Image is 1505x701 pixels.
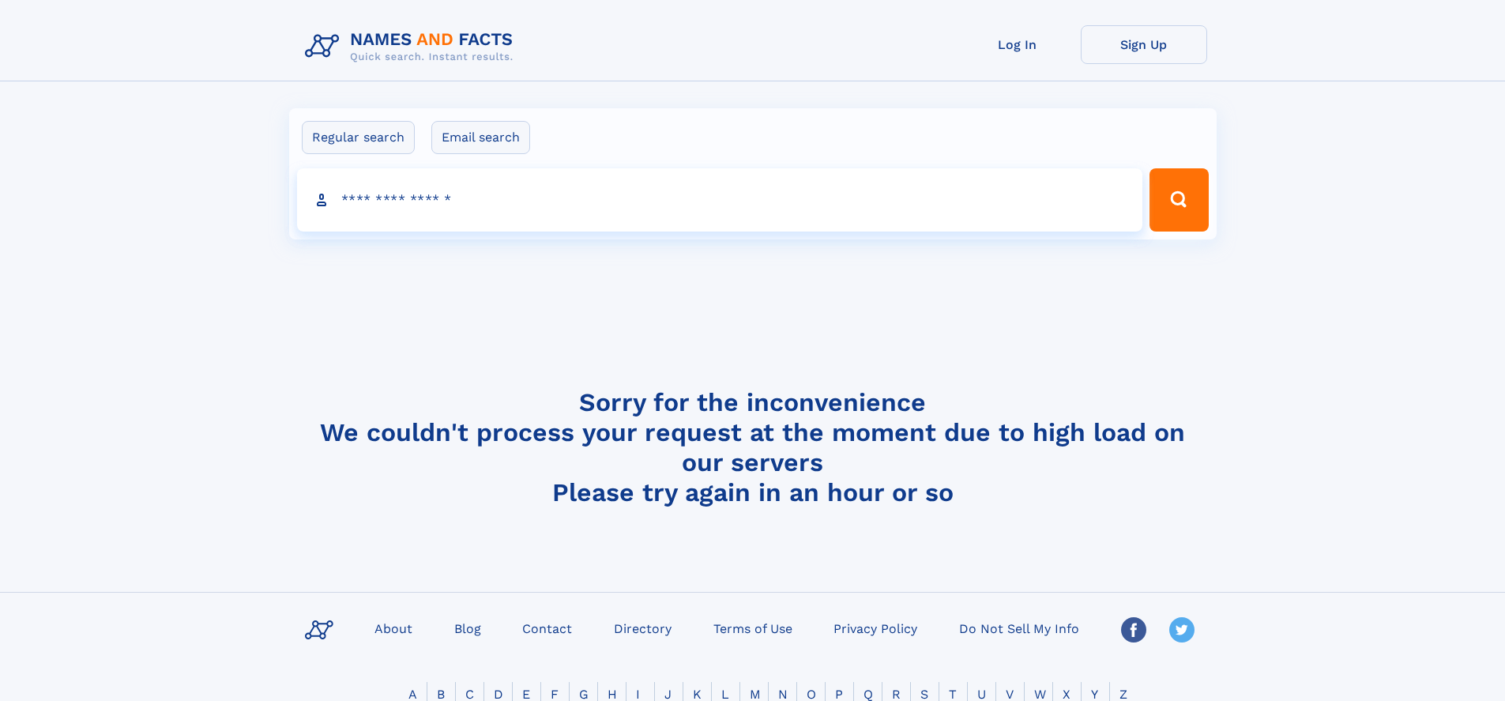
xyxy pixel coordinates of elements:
a: Directory [608,616,678,639]
a: Blog [448,616,487,639]
a: Privacy Policy [827,616,924,639]
a: About [368,616,419,639]
img: Twitter [1169,617,1195,643]
input: search input [297,168,1143,232]
a: Log In [954,25,1081,64]
a: Sign Up [1081,25,1207,64]
img: Facebook [1121,617,1146,643]
a: Contact [516,616,578,639]
img: Logo Names and Facts [299,25,526,68]
h4: Sorry for the inconvenience We couldn't process your request at the moment due to high load on ou... [299,387,1207,507]
label: Email search [431,121,530,154]
a: Terms of Use [707,616,799,639]
button: Search Button [1149,168,1208,232]
label: Regular search [302,121,415,154]
a: Do Not Sell My Info [953,616,1085,639]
